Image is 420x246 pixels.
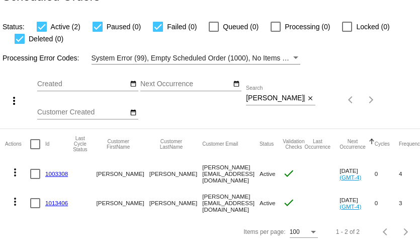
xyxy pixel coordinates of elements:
mat-cell: [PERSON_NAME] [149,189,202,218]
button: Change sorting for Id [45,141,49,147]
input: Search [246,94,305,102]
mat-select: Filter by Processing Error Codes [92,52,300,65]
mat-cell: [PERSON_NAME] [149,159,202,189]
mat-cell: [PERSON_NAME] [96,189,149,218]
mat-cell: 0 [375,189,399,218]
span: Active (2) [51,21,80,33]
mat-cell: [DATE] [340,159,375,189]
button: Change sorting for NextOccurrenceUtc [340,139,366,150]
button: Next page [361,90,381,110]
span: Processing Error Codes: [3,54,79,62]
button: Change sorting for CustomerLastName [149,139,193,150]
span: Failed (0) [167,21,197,33]
div: 1 - 2 of 2 [336,228,360,235]
mat-icon: check [283,197,295,209]
a: 1013406 [45,200,68,206]
a: 1003308 [45,170,68,177]
span: Processing (0) [285,21,330,33]
mat-icon: date_range [130,109,137,117]
span: Paused (0) [107,21,141,33]
mat-icon: date_range [233,80,240,88]
span: Deleted (0) [29,33,63,45]
div: Items per page: [243,228,285,235]
button: Next page [396,222,416,242]
button: Previous page [341,90,361,110]
button: Change sorting for CustomerFirstName [96,139,140,150]
span: 100 [290,228,300,235]
span: Locked (0) [356,21,389,33]
a: (GMT-4) [340,203,361,210]
mat-icon: more_vert [9,196,21,208]
mat-cell: [PERSON_NAME] [96,159,149,189]
mat-header-cell: Validation Checks [283,129,304,159]
button: Change sorting for LastOccurrenceUtc [304,139,330,150]
mat-select: Items per page: [290,229,318,236]
mat-icon: close [307,95,314,103]
button: Change sorting for CustomerEmail [202,141,238,147]
mat-icon: more_vert [9,166,21,178]
mat-header-cell: Actions [5,129,30,159]
button: Change sorting for Status [260,141,274,147]
input: Created [37,80,128,88]
span: Queued (0) [223,21,259,33]
button: Change sorting for LastProcessingCycleId [73,136,87,152]
mat-icon: date_range [130,80,137,88]
mat-icon: more_vert [8,95,20,107]
mat-cell: 0 [375,159,399,189]
button: Clear [305,93,315,104]
mat-cell: [PERSON_NAME][EMAIL_ADDRESS][DOMAIN_NAME] [202,159,260,189]
mat-cell: [PERSON_NAME][EMAIL_ADDRESS][DOMAIN_NAME] [202,189,260,218]
button: Previous page [376,222,396,242]
mat-icon: check [283,167,295,179]
button: Change sorting for Cycles [375,141,390,147]
a: (GMT-4) [340,174,361,180]
span: Status: [3,23,25,31]
input: Next Occurrence [140,80,231,88]
mat-cell: [DATE] [340,189,375,218]
input: Customer Created [37,108,128,116]
span: Active [260,200,276,206]
span: Active [260,170,276,177]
